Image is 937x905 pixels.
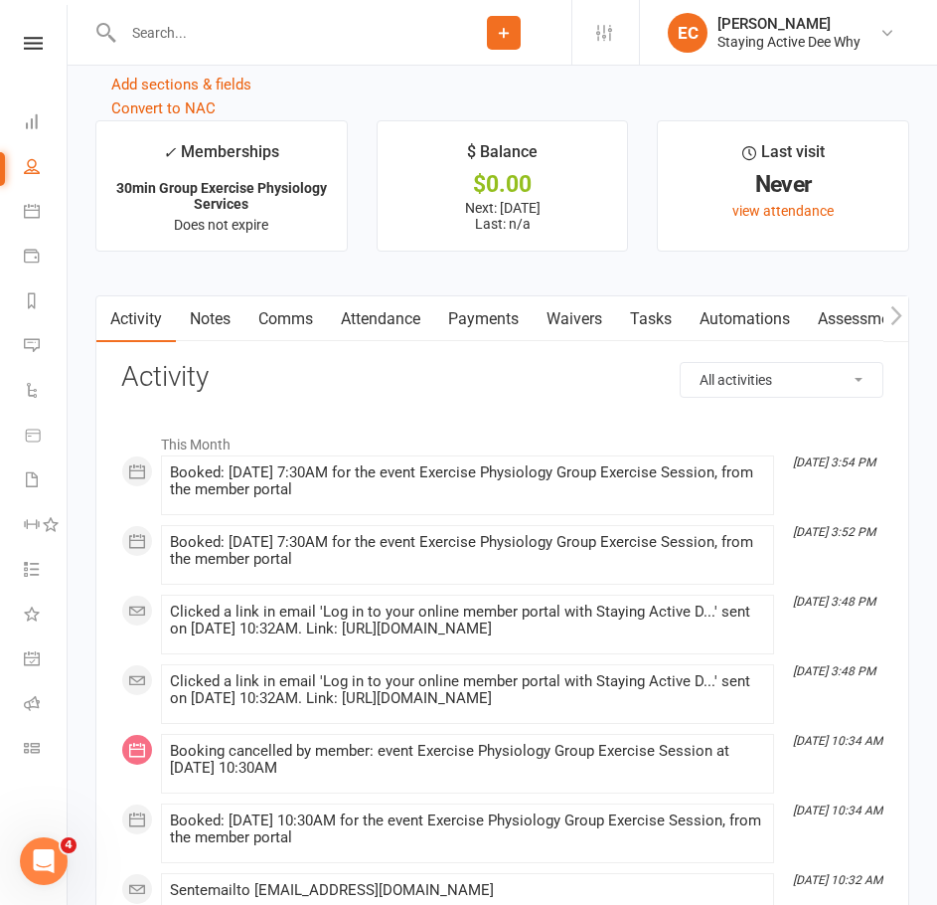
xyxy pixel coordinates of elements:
div: Last visit [742,139,825,175]
a: Add sections & fields [111,76,251,93]
a: Roll call kiosk mode [24,683,69,728]
div: Never [676,174,890,195]
div: Memberships [163,139,279,176]
a: Attendance [327,296,434,342]
h3: Activity [121,362,883,393]
i: ✓ [163,143,176,162]
div: Clicked a link in email 'Log in to your online member portal with Staying Active D...' sent on [D... [170,673,765,707]
a: Class kiosk mode [24,728,69,773]
i: [DATE] 3:52 PM [793,525,875,539]
span: 4 [61,837,77,853]
li: This Month [121,424,883,455]
div: Staying Active Dee Why [717,33,860,51]
a: What's New [24,594,69,638]
strong: 30min Group Exercise Physiology Services [116,180,327,212]
span: Sent email to [EMAIL_ADDRESS][DOMAIN_NAME] [170,881,494,899]
a: Tasks [616,296,686,342]
a: Product Sales [24,415,69,459]
a: view attendance [732,203,834,219]
div: Booked: [DATE] 7:30AM for the event Exercise Physiology Group Exercise Session, from the member p... [170,534,765,568]
div: Booking cancelled by member: event Exercise Physiology Group Exercise Session at [DATE] 10:30AM [170,743,765,777]
a: People [24,146,69,191]
i: [DATE] 10:32 AM [793,873,882,887]
a: Calendar [24,191,69,236]
a: Automations [686,296,804,342]
p: Next: [DATE] Last: n/a [395,200,610,232]
a: General attendance kiosk mode [24,638,69,683]
a: Payments [434,296,533,342]
i: [DATE] 10:34 AM [793,804,882,817]
a: Activity [96,296,176,342]
iframe: Intercom live chat [20,837,68,885]
i: [DATE] 10:34 AM [793,734,882,748]
i: [DATE] 3:54 PM [793,455,875,469]
div: Booked: [DATE] 10:30AM for the event Exercise Physiology Group Exercise Session, from the member ... [170,813,765,846]
a: Notes [176,296,244,342]
a: Assessments [804,296,925,342]
a: Comms [244,296,327,342]
div: $0.00 [395,174,610,195]
i: [DATE] 3:48 PM [793,664,875,678]
a: Waivers [533,296,616,342]
div: $ Balance [467,139,538,175]
a: Reports [24,280,69,325]
div: Clicked a link in email 'Log in to your online member portal with Staying Active D...' sent on [D... [170,604,765,637]
a: Dashboard [24,101,69,146]
span: Does not expire [174,217,268,233]
a: Payments [24,236,69,280]
a: Convert to NAC [111,99,216,117]
div: EC [668,13,707,53]
input: Search... [117,19,436,47]
div: [PERSON_NAME] [717,15,860,33]
div: Booked: [DATE] 7:30AM for the event Exercise Physiology Group Exercise Session, from the member p... [170,464,765,498]
i: [DATE] 3:48 PM [793,595,875,609]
